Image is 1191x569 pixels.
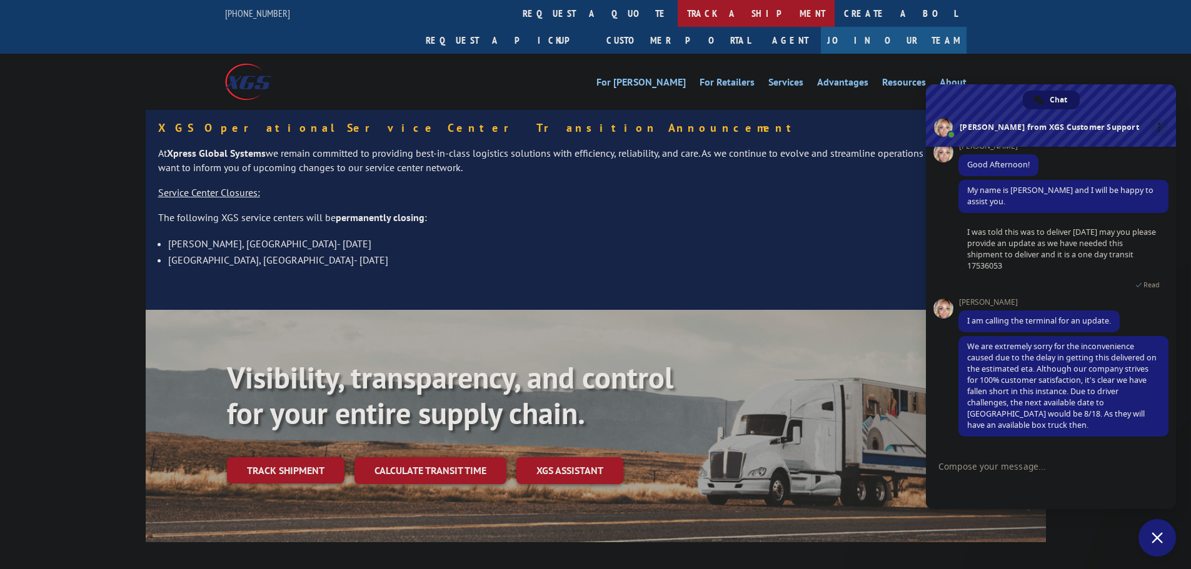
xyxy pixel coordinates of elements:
[938,450,1138,482] textarea: Compose your message...
[967,159,1030,170] span: Good Afternoon!
[168,235,1033,252] li: [PERSON_NAME], [GEOGRAPHIC_DATA]- [DATE]
[821,27,967,54] a: Join Our Team
[760,27,821,54] a: Agent
[1138,519,1176,557] a: Close chat
[958,298,1120,307] span: [PERSON_NAME]
[167,147,266,159] strong: Xpress Global Systems
[227,358,673,433] b: Visibility, transparency, and control for your entire supply chain.
[938,490,948,500] span: Insert an emoji
[168,252,1033,268] li: [GEOGRAPHIC_DATA], [GEOGRAPHIC_DATA]- [DATE]
[967,315,1111,326] span: I am calling the terminal for an update.
[940,77,967,91] a: About
[971,490,981,500] span: Audio message
[354,457,506,484] a: Calculate transit time
[416,27,597,54] a: Request a pickup
[516,457,623,484] a: XGS ASSISTANT
[597,27,760,54] a: Customer Portal
[882,77,926,91] a: Resources
[817,77,868,91] a: Advantages
[336,211,425,224] strong: permanently closing
[158,210,1033,235] p: The following XGS service centers will be :
[967,185,1153,207] span: My name is [PERSON_NAME] and I will be happy to assist you.
[700,77,755,91] a: For Retailers
[596,77,686,91] a: For [PERSON_NAME]
[955,490,965,500] span: Send a file
[225,7,290,19] a: [PHONE_NUMBER]
[158,122,1033,134] h5: XGS Operational Service Center Transition Announcement
[967,227,1156,271] span: I was told this was to deliver [DATE] may you please provide an update as we have needed this shi...
[1143,280,1160,289] span: Read
[227,457,344,483] a: Track shipment
[768,77,803,91] a: Services
[158,186,260,199] u: Service Center Closures:
[967,341,1157,430] span: We are extremely sorry for the inconvenience caused due to the delay in getting this delivered on...
[158,146,1033,186] p: At we remain committed to providing best-in-class logistics solutions with efficiency, reliabilit...
[1050,91,1067,109] span: Chat
[1023,91,1080,109] a: Chat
